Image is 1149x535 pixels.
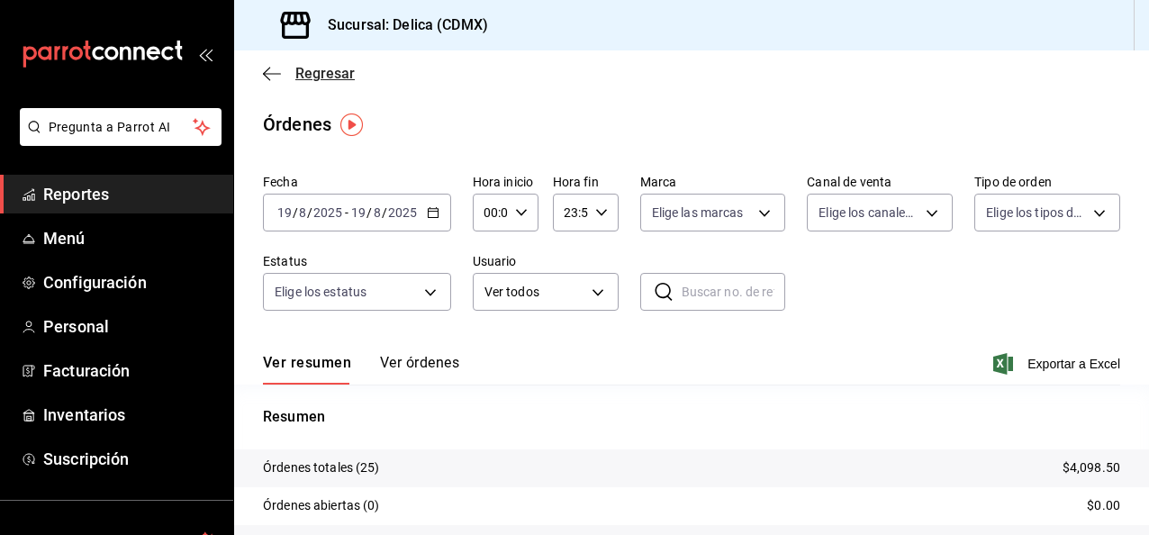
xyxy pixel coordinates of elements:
h3: Sucursal: Delica (CDMX) [313,14,488,36]
button: Ver órdenes [380,354,459,385]
span: Pregunta a Parrot AI [49,118,194,137]
p: Resumen [263,406,1120,428]
span: - [345,205,348,220]
img: Tooltip marker [340,113,363,136]
span: Elige los canales de venta [819,204,919,222]
input: Buscar no. de referencia [682,274,786,310]
span: Elige las marcas [652,204,744,222]
label: Hora inicio [473,176,538,188]
label: Estatus [263,255,451,267]
p: $4,098.50 [1063,458,1120,477]
div: navigation tabs [263,354,459,385]
span: Suscripción [43,447,219,471]
label: Marca [640,176,786,188]
input: -- [298,205,307,220]
label: Hora fin [553,176,619,188]
p: $0.00 [1087,496,1120,515]
label: Tipo de orden [974,176,1120,188]
label: Usuario [473,255,619,267]
button: Pregunta a Parrot AI [20,108,222,146]
span: Regresar [295,65,355,82]
div: Órdenes [263,111,331,138]
p: Órdenes abiertas (0) [263,496,380,515]
span: / [307,205,312,220]
button: Ver resumen [263,354,351,385]
span: Reportes [43,182,219,206]
button: Regresar [263,65,355,82]
span: / [366,205,372,220]
span: / [293,205,298,220]
a: Pregunta a Parrot AI [13,131,222,150]
button: open_drawer_menu [198,47,213,61]
label: Canal de venta [807,176,953,188]
p: Órdenes totales (25) [263,458,380,477]
label: Fecha [263,176,451,188]
span: Menú [43,226,219,250]
span: Elige los tipos de orden [986,204,1087,222]
span: Elige los estatus [275,283,366,301]
button: Exportar a Excel [997,353,1120,375]
input: -- [373,205,382,220]
input: ---- [387,205,418,220]
input: ---- [312,205,343,220]
input: -- [276,205,293,220]
input: -- [350,205,366,220]
span: Personal [43,314,219,339]
span: Facturación [43,358,219,383]
span: Inventarios [43,403,219,427]
span: Configuración [43,270,219,295]
span: Ver todos [484,283,585,302]
span: / [382,205,387,220]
